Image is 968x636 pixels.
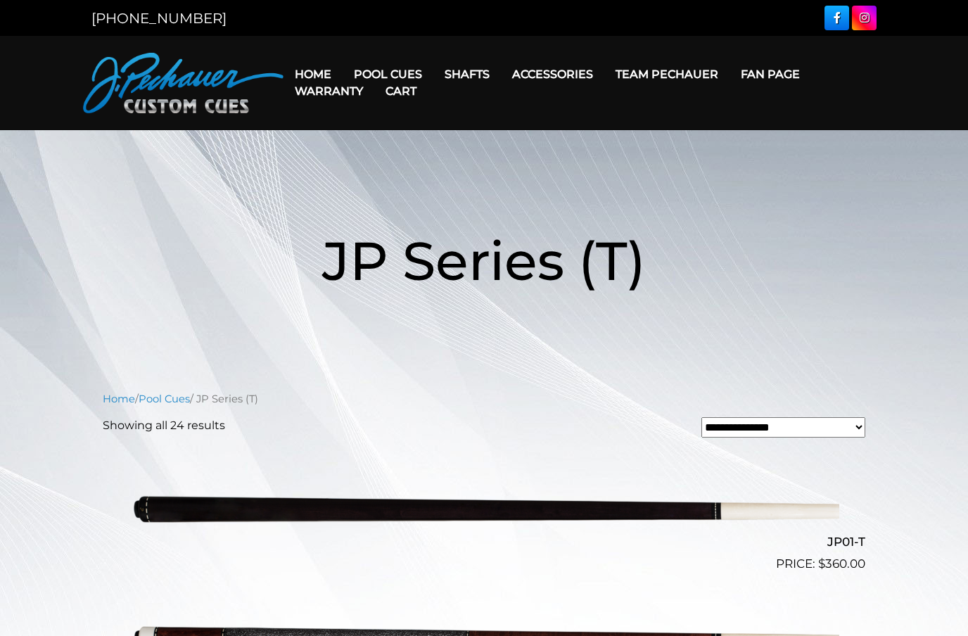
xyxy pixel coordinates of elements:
[129,449,839,567] img: JP01-T
[730,56,811,92] a: Fan Page
[284,73,374,109] a: Warranty
[501,56,604,92] a: Accessories
[322,228,646,293] span: JP Series (T)
[604,56,730,92] a: Team Pechauer
[103,449,865,573] a: JP01-T $360.00
[818,556,825,571] span: $
[374,73,428,109] a: Cart
[433,56,501,92] a: Shafts
[103,393,135,405] a: Home
[91,10,227,27] a: [PHONE_NUMBER]
[284,56,343,92] a: Home
[103,391,865,407] nav: Breadcrumb
[818,556,865,571] bdi: 360.00
[701,417,865,438] select: Shop order
[139,393,190,405] a: Pool Cues
[103,417,225,434] p: Showing all 24 results
[343,56,433,92] a: Pool Cues
[83,53,284,113] img: Pechauer Custom Cues
[103,528,865,554] h2: JP01-T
